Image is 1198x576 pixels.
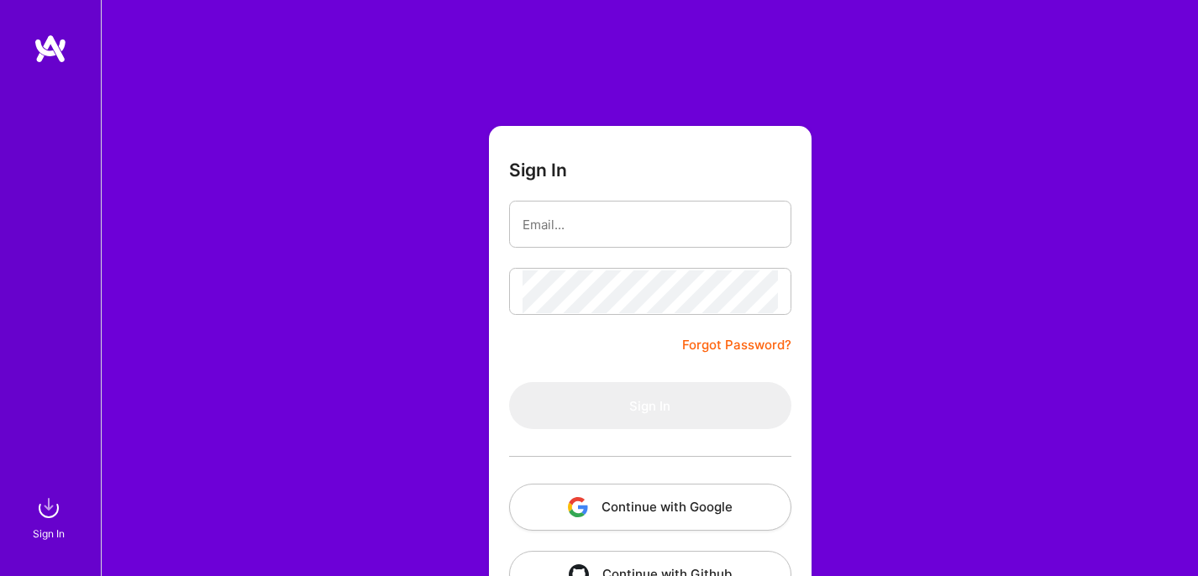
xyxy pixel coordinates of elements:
button: Sign In [509,382,791,429]
img: logo [34,34,67,64]
img: icon [568,497,588,517]
a: Forgot Password? [682,335,791,355]
h3: Sign In [509,160,567,181]
button: Continue with Google [509,484,791,531]
input: Email... [523,203,778,246]
div: Sign In [33,525,65,542]
a: sign inSign In [35,491,66,542]
img: sign in [32,491,66,525]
